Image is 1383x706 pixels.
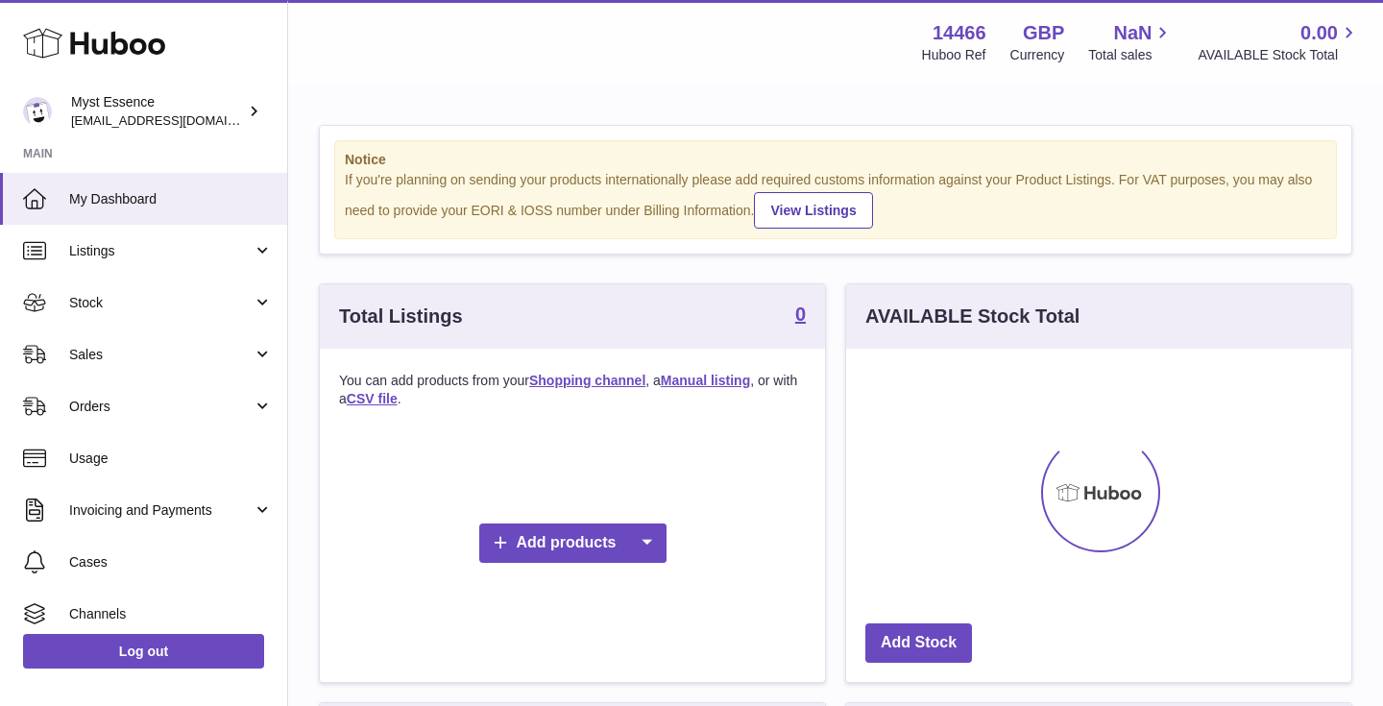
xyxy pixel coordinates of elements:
[69,346,253,364] span: Sales
[69,242,253,260] span: Listings
[23,634,264,669] a: Log out
[1010,46,1065,64] div: Currency
[69,553,273,572] span: Cases
[339,372,806,408] p: You can add products from your , a , or with a .
[795,304,806,324] strong: 0
[339,304,463,329] h3: Total Listings
[69,450,273,468] span: Usage
[345,151,1326,169] strong: Notice
[865,623,972,663] a: Add Stock
[1088,20,1174,64] a: NaN Total sales
[345,171,1326,229] div: If you're planning on sending your products internationally please add required customs informati...
[71,112,282,128] span: [EMAIL_ADDRESS][DOMAIN_NAME]
[754,192,872,229] a: View Listings
[23,97,52,126] img: haychmitch44@gmail.com
[1113,20,1152,46] span: NaN
[69,501,253,520] span: Invoicing and Payments
[347,391,398,406] a: CSV file
[795,304,806,328] a: 0
[661,373,750,388] a: Manual listing
[865,304,1080,329] h3: AVAILABLE Stock Total
[1300,20,1338,46] span: 0.00
[69,190,273,208] span: My Dashboard
[1198,20,1360,64] a: 0.00 AVAILABLE Stock Total
[71,93,244,130] div: Myst Essence
[922,46,986,64] div: Huboo Ref
[69,605,273,623] span: Channels
[1198,46,1360,64] span: AVAILABLE Stock Total
[479,523,667,563] a: Add products
[933,20,986,46] strong: 14466
[69,294,253,312] span: Stock
[1023,20,1064,46] strong: GBP
[1088,46,1174,64] span: Total sales
[529,373,645,388] a: Shopping channel
[69,398,253,416] span: Orders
